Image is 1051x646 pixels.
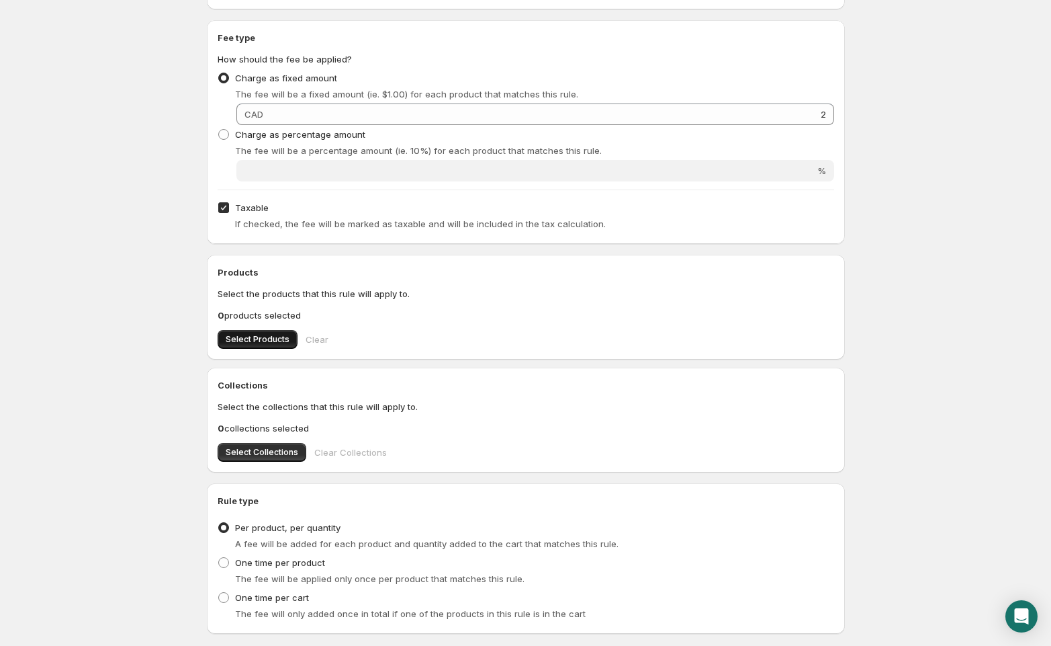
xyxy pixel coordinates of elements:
[218,54,352,65] span: How should the fee be applied?
[235,538,619,549] span: A fee will be added for each product and quantity added to the cart that matches this rule.
[235,218,606,229] span: If checked, the fee will be marked as taxable and will be included in the tax calculation.
[235,522,340,533] span: Per product, per quantity
[218,494,834,508] h2: Rule type
[226,334,289,345] span: Select Products
[218,423,224,434] b: 0
[235,73,337,83] span: Charge as fixed amount
[218,31,834,44] h2: Fee type
[218,310,224,321] b: 0
[235,129,365,140] span: Charge as percentage amount
[235,608,586,619] span: The fee will only added once in total if one of the products in this rule is in the cart
[235,89,578,99] span: The fee will be a fixed amount (ie. $1.00) for each product that matches this rule.
[218,266,834,279] h2: Products
[235,557,325,568] span: One time per product
[817,165,826,176] span: %
[1005,600,1038,633] div: Open Intercom Messenger
[235,202,269,213] span: Taxable
[218,287,834,300] p: Select the products that this rule will apply to.
[226,447,298,458] span: Select Collections
[244,109,263,120] span: CAD
[218,309,834,322] p: products selected
[235,573,524,584] span: The fee will be applied only once per product that matches this rule.
[235,592,309,603] span: One time per cart
[218,443,306,462] button: Select Collections
[218,400,834,413] p: Select the collections that this rule will apply to.
[218,421,834,435] p: collections selected
[218,378,834,392] h2: Collections
[235,144,834,157] p: The fee will be a percentage amount (ie. 10%) for each product that matches this rule.
[218,330,298,349] button: Select Products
